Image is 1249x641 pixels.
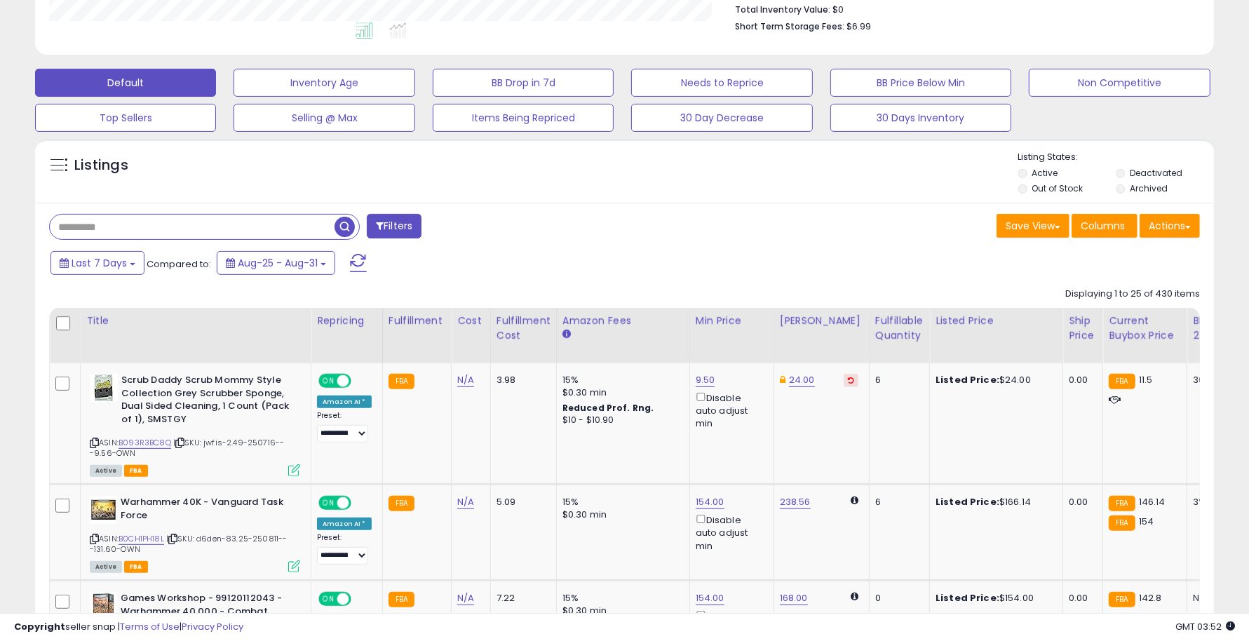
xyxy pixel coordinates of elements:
[936,313,1057,328] div: Listed Price
[830,69,1011,97] button: BB Price Below Min
[35,69,216,97] button: Default
[182,620,243,633] a: Privacy Policy
[90,437,284,458] span: | SKU: jwfis-2.49-250716---9.56-OWN
[1032,167,1058,179] label: Active
[875,313,924,343] div: Fulfillable Quantity
[14,620,65,633] strong: Copyright
[90,465,122,477] span: All listings currently available for purchase on Amazon
[1193,374,1239,386] div: 30%
[1139,515,1154,528] span: 154
[367,214,421,238] button: Filters
[1081,219,1125,233] span: Columns
[497,592,546,605] div: 7.22
[50,251,144,275] button: Last 7 Days
[1130,167,1182,179] label: Deactivated
[562,374,679,386] div: 15%
[846,20,871,33] span: $6.99
[317,411,372,443] div: Preset:
[119,437,171,449] a: B093R3BC8Q
[875,592,919,605] div: 0
[119,533,164,545] a: B0CH1PH18L
[1065,288,1200,301] div: Displaying 1 to 25 of 430 items
[789,373,815,387] a: 24.00
[457,313,485,328] div: Cost
[735,4,830,15] b: Total Inventory Value:
[696,512,763,552] div: Disable auto adjust min
[696,373,715,387] a: 9.50
[497,496,546,508] div: 5.09
[389,592,414,607] small: FBA
[14,621,243,634] div: seller snap | |
[457,495,474,509] a: N/A
[90,561,122,573] span: All listings currently available for purchase on Amazon
[1109,515,1135,531] small: FBA
[238,256,318,270] span: Aug-25 - Aug-31
[562,508,679,521] div: $0.30 min
[433,69,614,97] button: BB Drop in 7d
[320,497,337,509] span: ON
[1193,496,1239,508] div: 3%
[830,104,1011,132] button: 30 Days Inventory
[86,313,305,328] div: Title
[1139,495,1166,508] span: 146.14
[72,256,127,270] span: Last 7 Days
[124,561,148,573] span: FBA
[631,104,812,132] button: 30 Day Decrease
[1069,374,1092,386] div: 0.00
[696,495,724,509] a: 154.00
[90,533,288,554] span: | SKU: d6den-83.25-250811---131.60-OWN
[1109,374,1135,389] small: FBA
[936,592,1052,605] div: $154.00
[1069,496,1092,508] div: 0.00
[562,414,679,426] div: $10 - $10.90
[1072,214,1137,238] button: Columns
[562,386,679,399] div: $0.30 min
[457,591,474,605] a: N/A
[121,496,291,525] b: Warhammer 40K - Vanguard Task Force
[349,497,372,509] span: OFF
[90,496,300,571] div: ASIN:
[1109,592,1135,607] small: FBA
[562,328,571,341] small: Amazon Fees.
[696,390,763,430] div: Disable auto adjust min
[735,20,844,32] b: Short Term Storage Fees:
[780,313,863,328] div: [PERSON_NAME]
[562,592,679,605] div: 15%
[389,313,445,328] div: Fulfillment
[90,374,300,475] div: ASIN:
[1193,313,1244,343] div: BB Share 24h.
[875,496,919,508] div: 6
[1140,214,1200,238] button: Actions
[74,156,128,175] h5: Listings
[124,465,148,477] span: FBA
[349,375,372,387] span: OFF
[562,496,679,508] div: 15%
[780,591,808,605] a: 168.00
[1109,313,1181,343] div: Current Buybox Price
[1175,620,1235,633] span: 2025-09-8 03:52 GMT
[234,69,414,97] button: Inventory Age
[90,592,117,620] img: 51CP17UTC-L._SL40_.jpg
[120,620,180,633] a: Terms of Use
[696,591,724,605] a: 154.00
[457,373,474,387] a: N/A
[936,373,999,386] b: Listed Price:
[497,374,546,386] div: 3.98
[997,214,1069,238] button: Save View
[389,374,414,389] small: FBA
[1032,182,1083,194] label: Out of Stock
[121,374,292,429] b: Scrub Daddy Scrub Mommy Style Collection Grey Scrubber Sponge, Dual Sided Cleaning, 1 Count (Pack...
[936,496,1052,508] div: $166.14
[780,495,811,509] a: 238.56
[35,104,216,132] button: Top Sellers
[1069,313,1097,343] div: Ship Price
[1109,496,1135,511] small: FBA
[317,396,372,408] div: Amazon AI *
[936,374,1052,386] div: $24.00
[1018,151,1214,164] p: Listing States:
[90,374,118,402] img: 51hTf8LP8uS._SL40_.jpg
[217,251,335,275] button: Aug-25 - Aug-31
[1069,592,1092,605] div: 0.00
[90,496,117,524] img: 51f+0KRv2JL._SL40_.jpg
[936,591,999,605] b: Listed Price:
